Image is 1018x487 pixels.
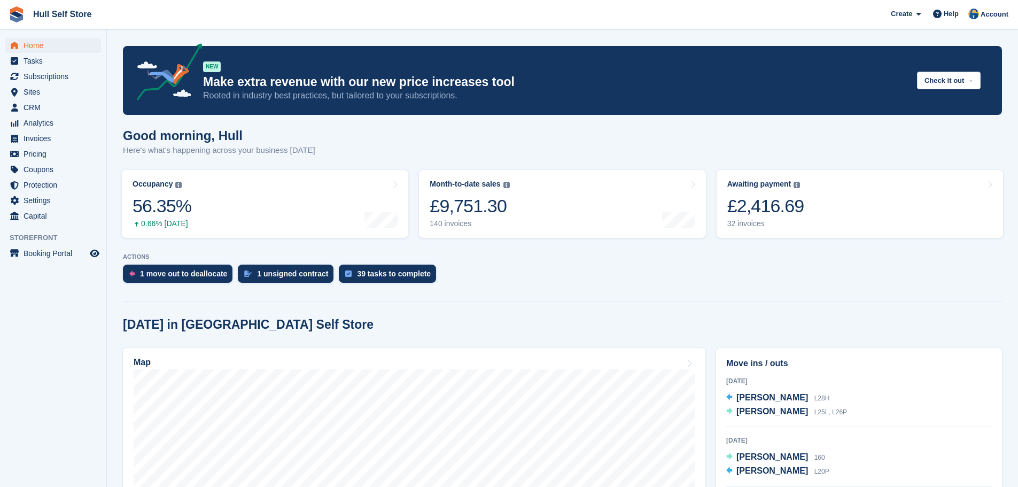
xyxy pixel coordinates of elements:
a: menu [5,208,101,223]
span: Capital [24,208,88,223]
p: Rooted in industry best practices, but tailored to your subscriptions. [203,90,908,102]
h2: Map [134,358,151,367]
img: icon-info-grey-7440780725fd019a000dd9b08b2336e03edf1995a4989e88bcd33f0948082b44.svg [794,182,800,188]
div: 140 invoices [430,219,509,228]
img: task-75834270c22a3079a89374b754ae025e5fb1db73e45f91037f5363f120a921f8.svg [345,270,352,277]
a: menu [5,100,101,115]
a: menu [5,177,101,192]
div: 32 invoices [727,219,804,228]
a: menu [5,53,101,68]
h2: Move ins / outs [726,357,992,370]
span: Analytics [24,115,88,130]
a: 39 tasks to complete [339,265,441,288]
a: menu [5,38,101,53]
span: Storefront [10,233,106,243]
h2: [DATE] in [GEOGRAPHIC_DATA] Self Store [123,318,374,332]
span: 160 [814,454,825,461]
a: menu [5,84,101,99]
button: Check it out → [917,72,981,89]
a: menu [5,246,101,261]
a: Preview store [88,247,101,260]
img: price-adjustments-announcement-icon-8257ccfd72463d97f412b2fc003d46551f7dbcb40ab6d574587a9cd5c0d94... [128,43,203,104]
span: Coupons [24,162,88,177]
div: 39 tasks to complete [357,269,431,278]
div: [DATE] [726,376,992,386]
div: [DATE] [726,436,992,445]
p: ACTIONS [123,253,1002,260]
span: Sites [24,84,88,99]
span: CRM [24,100,88,115]
span: [PERSON_NAME] [736,452,808,461]
img: stora-icon-8386f47178a22dfd0bd8f6a31ec36ba5ce8667c1dd55bd0f319d3a0aa187defe.svg [9,6,25,22]
img: icon-info-grey-7440780725fd019a000dd9b08b2336e03edf1995a4989e88bcd33f0948082b44.svg [175,182,182,188]
div: 1 unsigned contract [257,269,328,278]
a: [PERSON_NAME] L28H [726,391,829,405]
span: [PERSON_NAME] [736,393,808,402]
a: [PERSON_NAME] 160 [726,451,825,465]
span: Invoices [24,131,88,146]
span: Protection [24,177,88,192]
div: 1 move out to deallocate [140,269,227,278]
div: Month-to-date sales [430,180,500,189]
a: 1 move out to deallocate [123,265,238,288]
span: L28H [814,395,830,402]
h1: Good morning, Hull [123,128,315,143]
span: Home [24,38,88,53]
a: [PERSON_NAME] L25L, L26P [726,405,847,419]
p: Make extra revenue with our new price increases tool [203,74,908,90]
span: [PERSON_NAME] [736,466,808,475]
span: Settings [24,193,88,208]
img: contract_signature_icon-13c848040528278c33f63329250d36e43548de30e8caae1d1a13099fd9432cc5.svg [244,270,252,277]
span: L20P [814,468,829,475]
img: move_outs_to_deallocate_icon-f764333ba52eb49d3ac5e1228854f67142a1ed5810a6f6cc68b1a99e826820c5.svg [129,270,135,277]
div: Awaiting payment [727,180,791,189]
a: menu [5,146,101,161]
span: Help [944,9,959,19]
div: 56.35% [133,195,191,217]
div: 0.66% [DATE] [133,219,191,228]
div: £9,751.30 [430,195,509,217]
span: Subscriptions [24,69,88,84]
a: menu [5,131,101,146]
div: £2,416.69 [727,195,804,217]
a: 1 unsigned contract [238,265,339,288]
img: icon-info-grey-7440780725fd019a000dd9b08b2336e03edf1995a4989e88bcd33f0948082b44.svg [503,182,510,188]
a: Awaiting payment £2,416.69 32 invoices [717,170,1003,238]
a: menu [5,115,101,130]
a: menu [5,193,101,208]
img: Hull Self Store [968,9,979,19]
span: L25L, L26P [814,408,847,416]
span: [PERSON_NAME] [736,407,808,416]
span: Booking Portal [24,246,88,261]
a: menu [5,162,101,177]
span: Tasks [24,53,88,68]
a: [PERSON_NAME] L20P [726,465,829,478]
a: Occupancy 56.35% 0.66% [DATE] [122,170,408,238]
span: Create [891,9,912,19]
div: NEW [203,61,221,72]
div: Occupancy [133,180,173,189]
a: Hull Self Store [29,5,96,23]
span: Pricing [24,146,88,161]
a: menu [5,69,101,84]
a: Month-to-date sales £9,751.30 140 invoices [419,170,705,238]
p: Here's what's happening across your business [DATE] [123,144,315,157]
span: Account [981,9,1008,20]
